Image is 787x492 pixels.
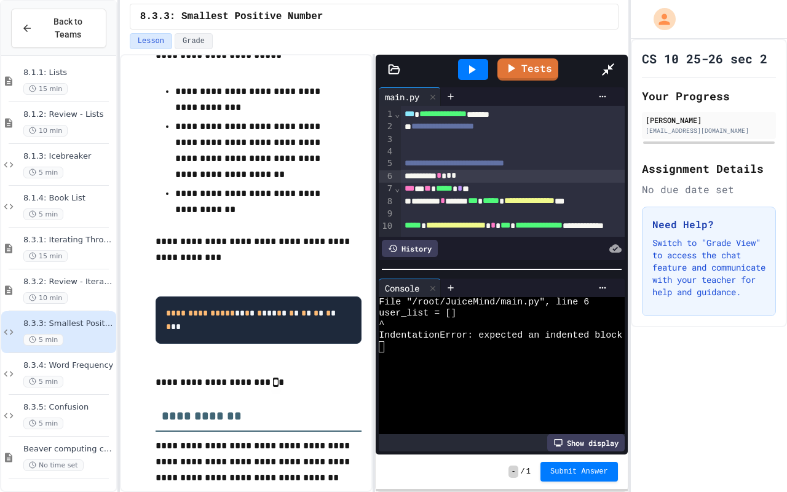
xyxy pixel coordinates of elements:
[379,157,394,170] div: 5
[23,109,114,120] span: 8.1.2: Review - Lists
[379,282,425,295] div: Console
[642,50,767,67] h1: CS 10 25-26 sec 2
[379,196,394,208] div: 8
[23,360,114,371] span: 8.3.4: Word Frequency
[23,334,63,346] span: 5 min
[642,182,776,197] div: No due date set
[23,208,63,220] span: 5 min
[23,83,68,95] span: 15 min
[526,467,531,477] span: 1
[497,58,558,81] a: Tests
[379,133,394,146] div: 3
[23,292,68,304] span: 10 min
[23,235,114,245] span: 8.3.1: Iterating Through Lists
[547,434,625,451] div: Show display
[550,467,608,477] span: Submit Answer
[175,33,213,49] button: Grade
[140,9,323,24] span: 8.3.3: Smallest Positive Number
[23,125,68,137] span: 10 min
[23,193,114,204] span: 8.1.4: Book List
[379,279,441,297] div: Console
[379,146,394,158] div: 4
[379,170,394,183] div: 6
[379,319,384,330] span: ^
[652,237,765,298] p: Switch to "Grade View" to access the chat feature and communicate with your teacher for help and ...
[379,121,394,133] div: 2
[23,277,114,287] span: 8.3.2: Review - Iterating Through Lists
[11,9,106,48] button: Back to Teams
[508,466,518,478] span: -
[23,68,114,78] span: 8.1.1: Lists
[23,319,114,329] span: 8.3.3: Smallest Positive Number
[642,160,776,177] h2: Assignment Details
[379,183,394,195] div: 7
[646,126,772,135] div: [EMAIL_ADDRESS][DOMAIN_NAME]
[23,444,114,454] span: Beaver computing contest
[40,15,96,41] span: Back to Teams
[394,109,400,119] span: Fold line
[379,90,425,103] div: main.py
[23,459,84,471] span: No time set
[652,217,765,232] h3: Need Help?
[23,376,63,387] span: 5 min
[646,114,772,125] div: [PERSON_NAME]
[379,308,456,319] span: user_list = []
[23,167,63,178] span: 5 min
[23,250,68,262] span: 15 min
[641,5,679,33] div: My Account
[23,402,114,413] span: 8.3.5: Confusion
[379,297,589,308] span: File "/root/JuiceMind/main.py", line 6
[23,418,63,429] span: 5 min
[379,208,394,220] div: 9
[642,87,776,105] h2: Your Progress
[379,108,394,121] div: 1
[521,467,525,477] span: /
[382,240,438,257] div: History
[23,151,114,162] span: 8.1.3: Icebreaker
[394,183,400,193] span: Fold line
[130,33,172,49] button: Lesson
[379,87,441,106] div: main.py
[540,462,618,482] button: Submit Answer
[379,220,394,232] div: 10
